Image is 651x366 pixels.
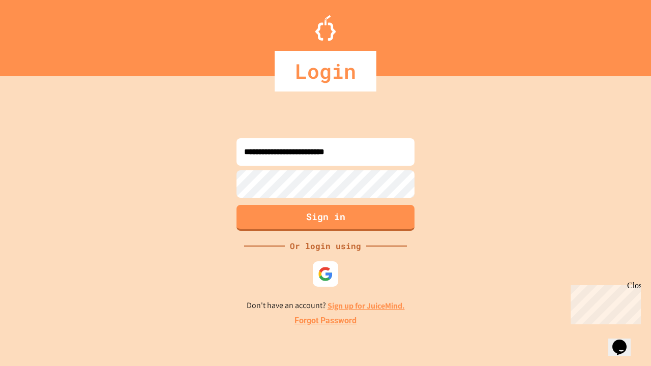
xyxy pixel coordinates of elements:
iframe: chat widget [567,281,641,324]
button: Sign in [236,205,415,231]
a: Sign up for JuiceMind. [328,300,405,311]
a: Forgot Password [294,315,357,327]
p: Don't have an account? [247,299,405,312]
div: Or login using [285,240,366,252]
img: google-icon.svg [318,266,333,282]
div: Login [275,51,376,91]
img: Logo.svg [315,15,336,41]
div: Chat with us now!Close [4,4,70,65]
iframe: chat widget [608,325,641,356]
